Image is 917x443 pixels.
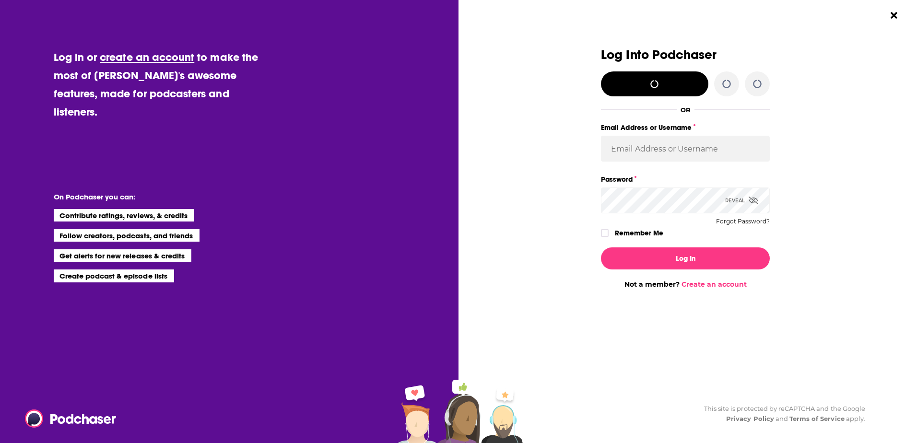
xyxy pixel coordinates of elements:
[696,404,865,424] div: This site is protected by reCAPTCHA and the Google and apply.
[601,121,770,134] label: Email Address or Username
[54,229,200,242] li: Follow creators, podcasts, and friends
[601,48,770,62] h3: Log Into Podchaser
[100,50,194,64] a: create an account
[885,6,903,24] button: Close Button
[601,247,770,269] button: Log In
[54,209,195,221] li: Contribute ratings, reviews, & credits
[682,280,747,289] a: Create an account
[25,409,109,428] a: Podchaser - Follow, Share and Rate Podcasts
[601,280,770,289] div: Not a member?
[54,192,246,201] li: On Podchaser you can:
[725,187,758,213] div: Reveal
[681,106,691,114] div: OR
[726,415,774,422] a: Privacy Policy
[601,136,770,162] input: Email Address or Username
[54,269,174,282] li: Create podcast & episode lists
[25,409,117,428] img: Podchaser - Follow, Share and Rate Podcasts
[789,415,845,422] a: Terms of Service
[54,249,191,262] li: Get alerts for new releases & credits
[615,227,663,239] label: Remember Me
[601,173,770,186] label: Password
[716,218,770,225] button: Forgot Password?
